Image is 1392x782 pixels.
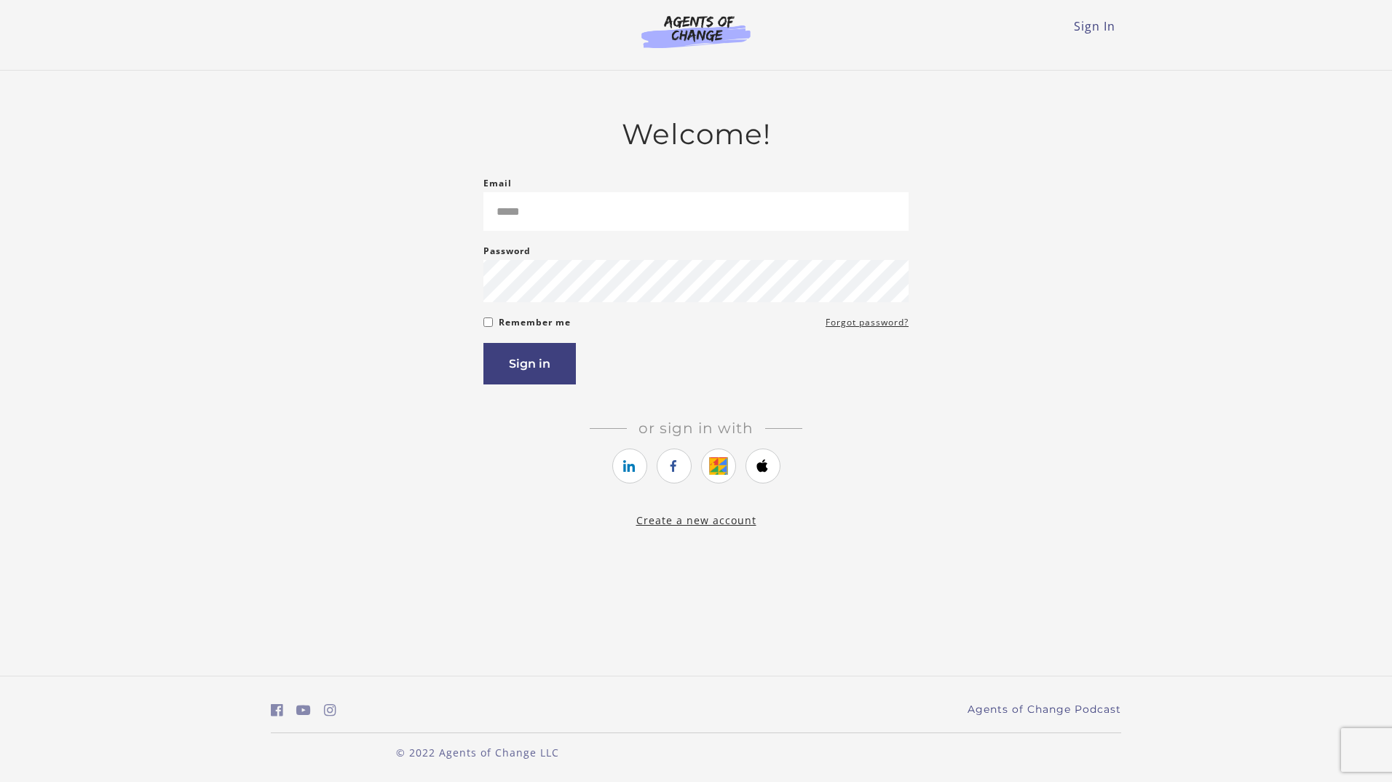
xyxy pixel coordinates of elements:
[826,314,909,331] a: Forgot password?
[657,449,692,483] a: https://courses.thinkific.com/users/auth/facebook?ss%5Breferral%5D=&ss%5Buser_return_to%5D=&ss%5B...
[296,703,311,717] i: https://www.youtube.com/c/AgentsofChangeTestPrepbyMeaganMitchell (Open in a new window)
[701,449,736,483] a: https://courses.thinkific.com/users/auth/google?ss%5Breferral%5D=&ss%5Buser_return_to%5D=&ss%5Bvi...
[627,419,765,437] span: Or sign in with
[483,343,495,762] label: If you are a human, ignore this field
[1074,18,1115,34] a: Sign In
[324,700,336,721] a: https://www.instagram.com/agentsofchangeprep/ (Open in a new window)
[483,117,909,151] h2: Welcome!
[968,702,1121,717] a: Agents of Change Podcast
[483,175,512,192] label: Email
[324,703,336,717] i: https://www.instagram.com/agentsofchangeprep/ (Open in a new window)
[612,449,647,483] a: https://courses.thinkific.com/users/auth/linkedin?ss%5Breferral%5D=&ss%5Buser_return_to%5D=&ss%5B...
[499,314,571,331] label: Remember me
[271,703,283,717] i: https://www.facebook.com/groups/aswbtestprep (Open in a new window)
[483,242,531,260] label: Password
[271,745,684,760] p: © 2022 Agents of Change LLC
[271,700,283,721] a: https://www.facebook.com/groups/aswbtestprep (Open in a new window)
[626,15,766,48] img: Agents of Change Logo
[636,513,756,527] a: Create a new account
[296,700,311,721] a: https://www.youtube.com/c/AgentsofChangeTestPrepbyMeaganMitchell (Open in a new window)
[483,343,576,384] button: Sign in
[746,449,780,483] a: https://courses.thinkific.com/users/auth/apple?ss%5Breferral%5D=&ss%5Buser_return_to%5D=&ss%5Bvis...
